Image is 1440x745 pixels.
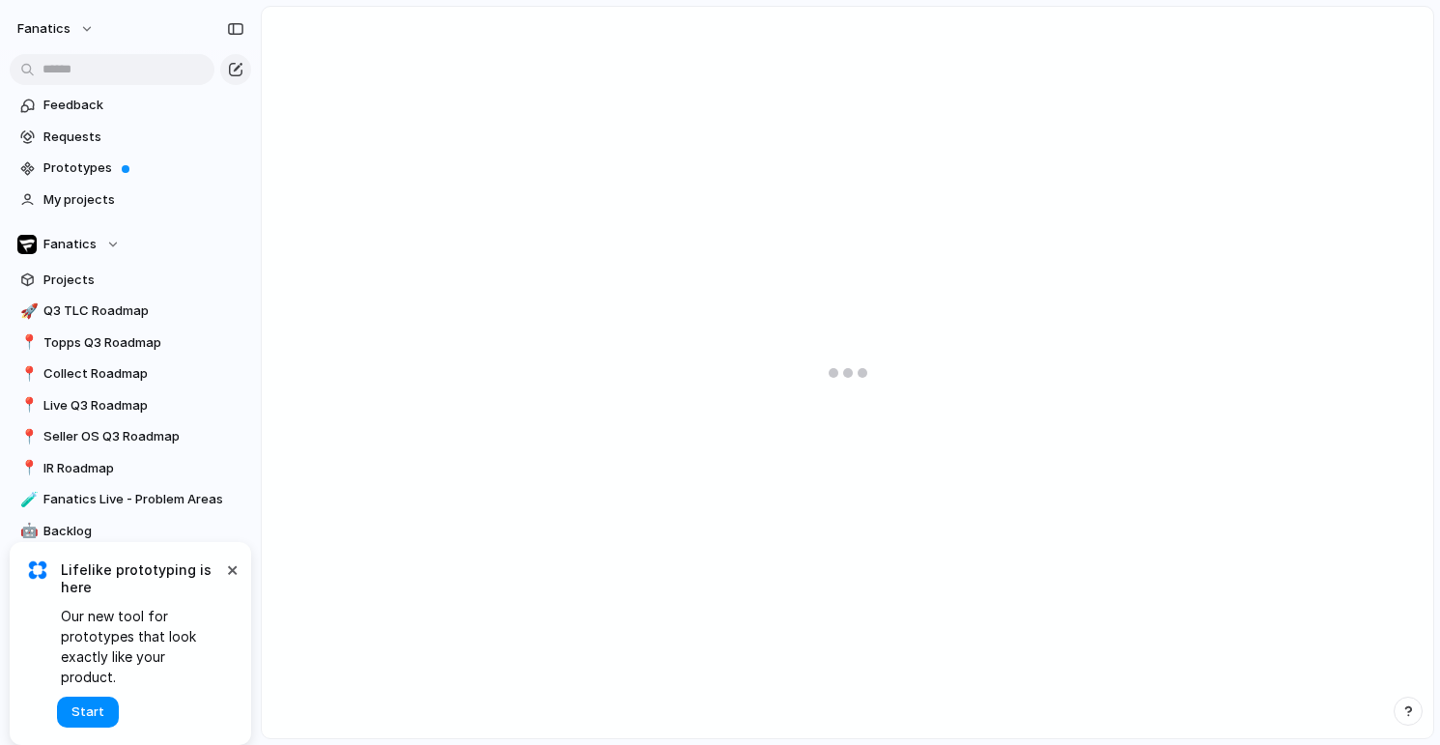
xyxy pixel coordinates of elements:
span: Live Q3 Roadmap [43,396,244,415]
button: Start [57,697,119,728]
a: 🧪Fanatics Live - Problem Areas [10,485,251,514]
span: fanatics [17,19,71,39]
a: Projects [10,266,251,295]
div: 📍 [20,426,34,448]
div: 📍 [20,457,34,479]
span: Feedback [43,96,244,115]
a: 📍Topps Q3 Roadmap [10,329,251,358]
button: 🧪 [17,490,37,509]
a: 📍IR Roadmap [10,454,251,483]
div: 🤖 [20,520,34,542]
span: Projects [43,271,244,290]
span: Collect Roadmap [43,364,244,384]
a: 📍Live Q3 Roadmap [10,391,251,420]
button: 📍 [17,364,37,384]
span: Lifelike prototyping is here [61,561,222,596]
a: 🚀Q3 TLC Roadmap [10,297,251,326]
a: My projects [10,186,251,215]
span: Q3 TLC Roadmap [43,301,244,321]
span: Seller OS Q3 Roadmap [43,427,244,446]
button: 🚀 [17,301,37,321]
button: 📍 [17,427,37,446]
span: IR Roadmap [43,459,244,478]
span: My projects [43,190,244,210]
button: Dismiss [220,558,243,581]
span: Start [71,702,104,722]
span: Topps Q3 Roadmap [43,333,244,353]
button: 🤖 [17,522,37,541]
div: 📍 [20,331,34,354]
span: Fanatics [43,235,97,254]
button: Fanatics [10,230,251,259]
div: 📍 [20,394,34,416]
button: 📍 [17,459,37,478]
span: Requests [43,128,244,147]
button: fanatics [9,14,104,44]
a: 🤖Backlog [10,517,251,546]
a: Requests [10,123,251,152]
span: Backlog [43,522,244,541]
button: 📍 [17,333,37,353]
a: Prototypes [10,154,251,183]
a: 📍Collect Roadmap [10,359,251,388]
button: 📍 [17,396,37,415]
a: 📍Seller OS Q3 Roadmap [10,422,251,451]
div: 📍 [20,363,34,386]
a: Feedback [10,91,251,120]
div: 🚀 [20,301,34,323]
div: 🧪 [20,489,34,511]
span: Fanatics Live - Problem Areas [43,490,244,509]
span: Prototypes [43,158,244,178]
span: Our new tool for prototypes that look exactly like your product. [61,606,222,687]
